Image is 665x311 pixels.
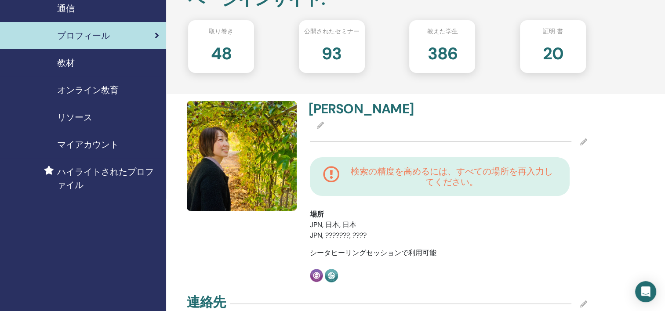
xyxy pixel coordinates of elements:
span: 証明 書 [543,27,563,36]
h4: 検索の精度を高めるには、すべての場所を再入力してください。 [347,166,556,187]
h2: 386 [427,40,457,64]
span: マイアカウント [57,138,119,151]
span: 教えた学生 [427,27,458,36]
span: 場所 [310,209,324,220]
span: 取り巻き [209,27,233,36]
span: シータヒーリングセッションで利用可能 [310,248,436,257]
h2: 20 [542,40,563,64]
li: JPN, ???????, ???? [310,230,418,241]
span: オンライン教育 [57,83,119,97]
span: リソース [57,111,92,124]
img: default.jpg [187,101,297,211]
span: ハイライトされたプロファイル [57,165,159,192]
h4: 連絡先 [187,294,225,310]
span: プロフィール [57,29,110,42]
span: 教材 [57,56,75,69]
span: 公開されたセミナー [304,27,360,36]
h2: 48 [211,40,232,64]
div: インターコムメッセンジャーを開く [635,281,656,302]
h4: [PERSON_NAME] [309,101,443,117]
li: JPN, 日本, 日本 [310,220,418,230]
h2: 93 [322,40,342,64]
span: 通信 [57,2,75,15]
